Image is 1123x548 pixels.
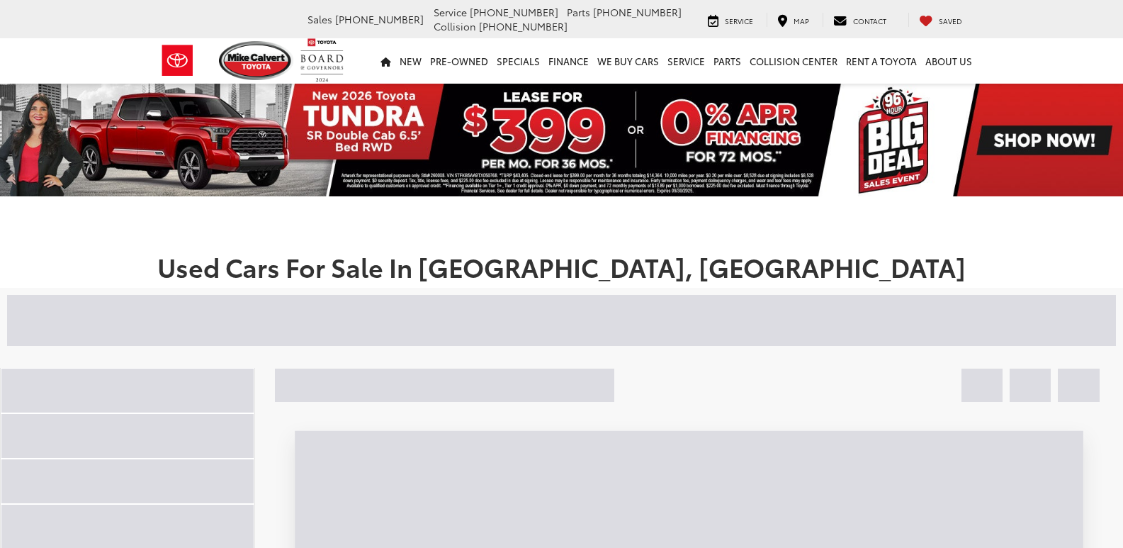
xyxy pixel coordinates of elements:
span: Sales [307,12,332,26]
a: Contact [823,13,897,27]
a: Parts [709,38,745,84]
span: Service [434,5,467,19]
span: Saved [939,16,962,26]
a: Service [663,38,709,84]
span: Collision [434,19,476,33]
a: Collision Center [745,38,842,84]
a: Pre-Owned [426,38,492,84]
a: New [395,38,426,84]
a: My Saved Vehicles [908,13,973,27]
span: [PHONE_NUMBER] [470,5,558,19]
a: Map [767,13,820,27]
span: [PHONE_NUMBER] [593,5,682,19]
img: Toyota [151,38,204,84]
span: Parts [567,5,590,19]
img: Mike Calvert Toyota [219,41,294,80]
span: Service [725,16,753,26]
span: Map [794,16,809,26]
span: Contact [853,16,886,26]
a: Service [697,13,764,27]
a: About Us [921,38,976,84]
span: [PHONE_NUMBER] [335,12,424,26]
a: Rent a Toyota [842,38,921,84]
span: [PHONE_NUMBER] [479,19,568,33]
a: Home [376,38,395,84]
a: Finance [544,38,593,84]
a: Specials [492,38,544,84]
a: WE BUY CARS [593,38,663,84]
